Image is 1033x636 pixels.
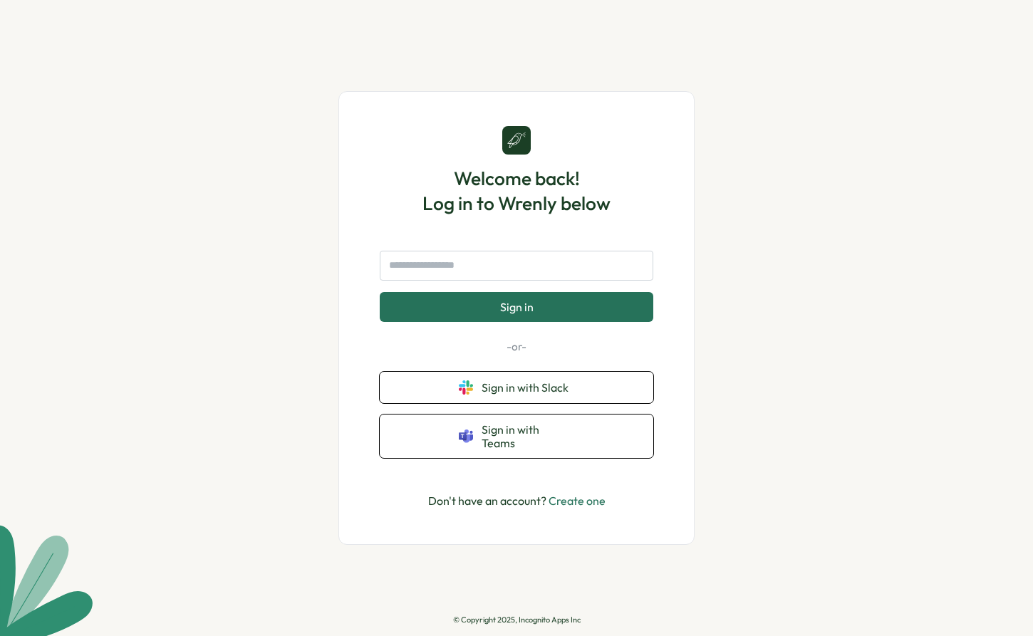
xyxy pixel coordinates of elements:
[500,301,534,313] span: Sign in
[380,339,653,355] p: -or-
[453,615,581,625] p: © Copyright 2025, Incognito Apps Inc
[428,492,606,510] p: Don't have an account?
[380,292,653,322] button: Sign in
[482,381,574,394] span: Sign in with Slack
[549,494,606,508] a: Create one
[482,423,574,449] span: Sign in with Teams
[380,415,653,458] button: Sign in with Teams
[422,166,611,216] h1: Welcome back! Log in to Wrenly below
[380,372,653,403] button: Sign in with Slack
